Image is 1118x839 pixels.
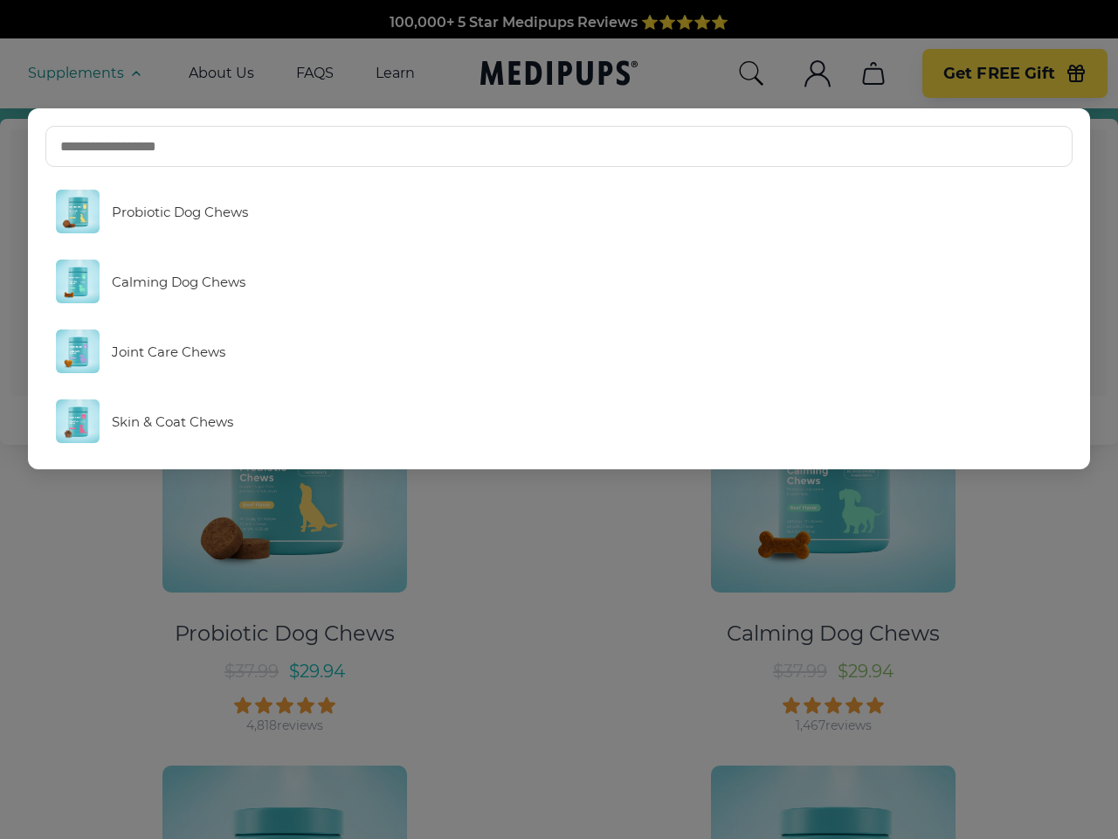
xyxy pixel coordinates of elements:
span: Probiotic Dog Chews [112,204,248,220]
img: Probiotic Dog Chews [56,190,100,233]
img: Joint Care Chews [56,329,100,373]
a: Skin & Coat Chews [45,391,1073,452]
a: Joint Care Chews [45,321,1073,382]
img: Calming Dog Chews [56,260,100,303]
span: Skin & Coat Chews [112,413,233,430]
a: Calming Dog Chews [45,251,1073,312]
span: Calming Dog Chews [112,274,245,290]
a: Probiotic Dog Chews [45,181,1073,242]
span: Joint Care Chews [112,343,225,360]
img: Skin & Coat Chews [56,399,100,443]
